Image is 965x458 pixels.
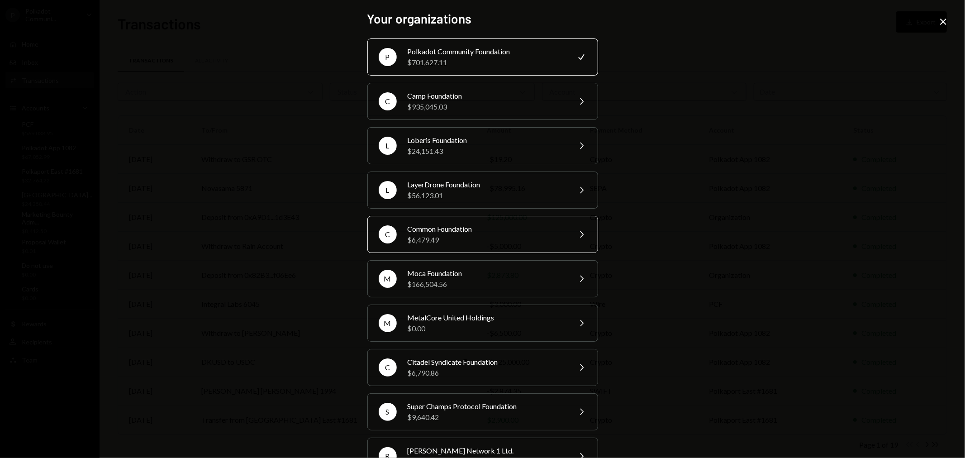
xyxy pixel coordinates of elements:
[367,216,598,253] button: CCommon Foundation$6,479.49
[367,305,598,342] button: MMetalCore United Holdings$0.00
[408,146,565,157] div: $24,151.43
[408,179,565,190] div: LayerDrone Foundation
[379,92,397,110] div: C
[367,83,598,120] button: CCamp Foundation$935,045.03
[367,260,598,297] button: MMoca Foundation$166,504.56
[408,234,565,245] div: $6,479.49
[379,314,397,332] div: M
[379,181,397,199] div: L
[379,225,397,243] div: C
[379,270,397,288] div: M
[408,445,565,456] div: [PERSON_NAME] Network 1 Ltd.
[408,401,565,412] div: Super Champs Protocol Foundation
[408,268,565,279] div: Moca Foundation
[367,172,598,209] button: LLayerDrone Foundation$56,123.01
[408,412,565,423] div: $9,640.42
[379,403,397,421] div: S
[408,190,565,201] div: $56,123.01
[367,10,598,28] h2: Your organizations
[379,137,397,155] div: L
[379,358,397,377] div: C
[408,357,565,367] div: Citadel Syndicate Foundation
[408,101,565,112] div: $935,045.03
[367,349,598,386] button: CCitadel Syndicate Foundation$6,790.86
[367,393,598,430] button: SSuper Champs Protocol Foundation$9,640.42
[408,46,565,57] div: Polkadot Community Foundation
[408,57,565,68] div: $701,627.11
[408,91,565,101] div: Camp Foundation
[367,127,598,164] button: LLoberis Foundation$24,151.43
[379,48,397,66] div: P
[408,279,565,290] div: $166,504.56
[367,38,598,76] button: PPolkadot Community Foundation$701,627.11
[408,224,565,234] div: Common Foundation
[408,367,565,378] div: $6,790.86
[408,323,565,334] div: $0.00
[408,312,565,323] div: MetalCore United Holdings
[408,135,565,146] div: Loberis Foundation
